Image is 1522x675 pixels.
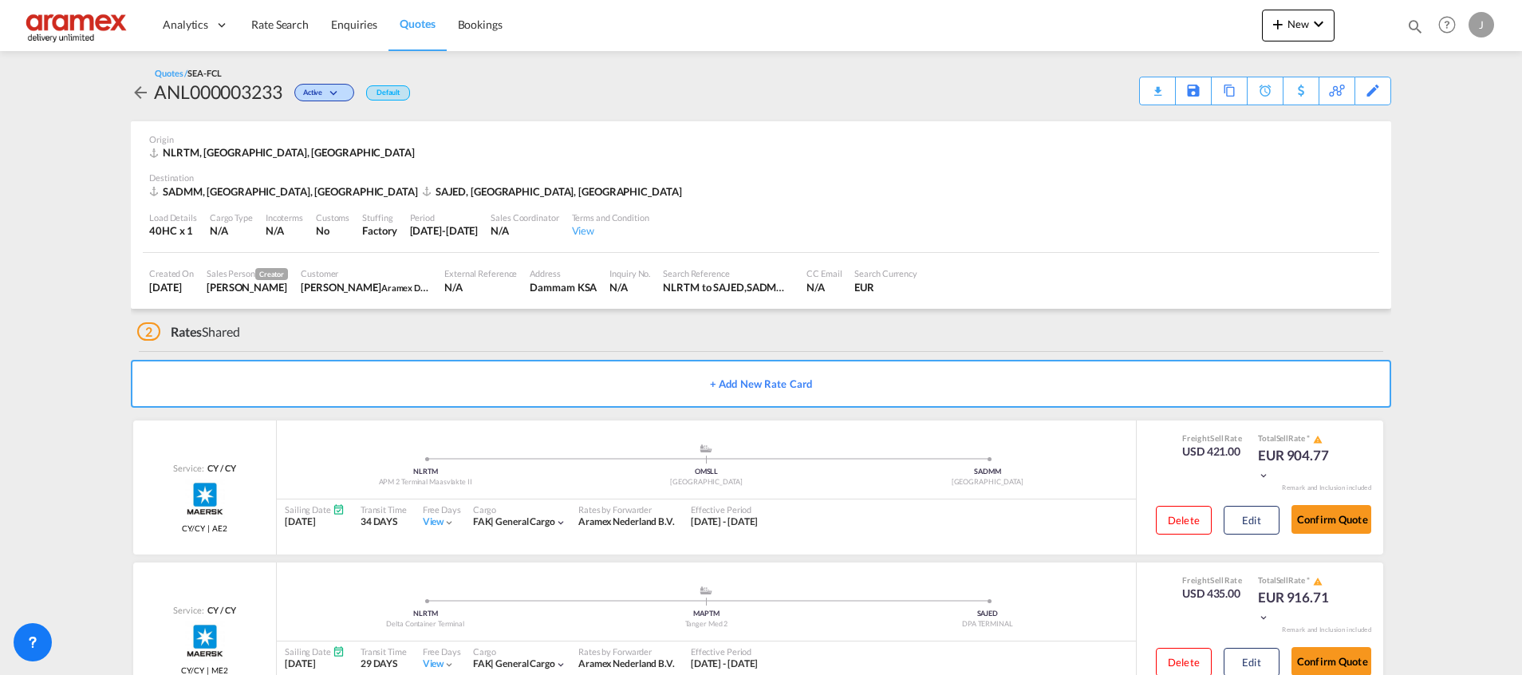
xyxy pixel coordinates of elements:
[696,444,716,452] md-icon: assets/icons/custom/ship-fill.svg
[285,477,566,487] div: APM 2 Terminal Maasvlakte II
[578,657,675,669] span: Aramex Nederland B.V.
[854,267,917,279] div: Search Currency
[187,68,221,78] span: SEA-FCL
[155,67,222,79] div: Quotes /SEA-FCL
[303,88,326,103] span: Active
[609,267,650,279] div: Inquiry No.
[423,645,461,657] div: Free Days
[473,645,566,657] div: Cargo
[530,267,597,279] div: Address
[149,223,197,238] div: 40HC x 1
[285,645,345,657] div: Sailing Date
[207,280,288,294] div: Janice Camporaso
[1182,586,1242,602] div: USD 435.00
[207,267,288,280] div: Sales Person
[255,268,288,280] span: Creator
[163,146,415,159] span: NLRTM, [GEOGRAPHIC_DATA], [GEOGRAPHIC_DATA]
[1182,574,1242,586] div: Freight Rate
[137,322,160,341] span: 2
[361,657,407,671] div: 29 DAYS
[491,223,558,238] div: N/A
[1406,18,1424,41] div: icon-magnify
[1270,484,1383,492] div: Remark and Inclusion included
[171,324,203,339] span: Rates
[1268,18,1328,30] span: New
[1311,433,1323,445] button: icon-alert
[473,657,496,669] span: FAK
[578,645,675,657] div: Rates by Forwarder
[847,477,1128,487] div: [GEOGRAPHIC_DATA]
[566,609,846,619] div: MAPTM
[854,280,917,294] div: EUR
[24,7,132,43] img: dca169e0c7e311edbe1137055cab269e.png
[663,280,794,294] div: NLRTM to SAJED,SADMM / 6 Oct 2025
[149,172,1373,184] div: Destination
[1258,470,1269,481] md-icon: icon-chevron-down
[1182,444,1242,460] div: USD 421.00
[1262,10,1335,41] button: icon-plus 400-fgNewicon-chevron-down
[251,18,309,31] span: Rate Search
[210,223,253,238] div: N/A
[578,515,675,529] div: Aramex Nederland B.V.
[131,83,150,102] md-icon: icon-arrow-left
[473,503,566,515] div: Cargo
[444,267,517,279] div: External Reference
[266,211,303,223] div: Incoterms
[266,223,284,238] div: N/A
[212,523,227,534] span: AE2
[806,267,842,279] div: CC Email
[285,609,566,619] div: NLRTM
[473,515,555,529] div: general cargo
[444,517,455,528] md-icon: icon-chevron-down
[1268,14,1287,34] md-icon: icon-plus 400-fg
[1258,588,1338,626] div: EUR 916.71
[1148,80,1167,92] md-icon: icon-download
[301,280,432,294] div: Hussain Suhail
[1224,506,1280,535] button: Edit
[422,184,686,199] div: SAJED, Jeddah, Middle East
[1270,626,1383,634] div: Remark and Inclusion included
[294,84,354,101] div: Change Status Here
[566,467,846,477] div: OMSLL
[285,467,566,477] div: NLRTM
[131,79,154,105] div: icon-arrow-left
[362,211,396,223] div: Stuffing
[1291,505,1371,534] button: Confirm Quote
[806,280,842,294] div: N/A
[555,659,566,670] md-icon: icon-chevron-down
[691,645,759,657] div: Effective Period
[1156,506,1212,535] button: Delete
[131,360,1391,408] button: + Add New Rate Card
[458,18,503,31] span: Bookings
[326,89,345,98] md-icon: icon-chevron-down
[185,621,225,661] img: Maersk Spot
[210,211,253,223] div: Cargo Type
[361,503,407,515] div: Transit Time
[285,503,345,515] div: Sailing Date
[444,659,455,670] md-icon: icon-chevron-down
[578,503,675,515] div: Rates by Forwarder
[1305,433,1311,443] span: Subject to Remarks
[696,586,716,594] md-icon: assets/icons/custom/ship-fill.svg
[173,604,203,616] span: Service:
[282,79,358,105] div: Change Status Here
[203,462,235,474] div: CY / CY
[1210,575,1224,585] span: Sell
[333,503,345,515] md-icon: Schedules Available
[1276,575,1289,585] span: Sell
[316,211,349,223] div: Customs
[847,609,1128,619] div: SAJED
[362,223,396,238] div: Factory Stuffing
[1469,12,1494,37] div: J
[301,267,432,279] div: Customer
[285,619,566,630] div: Delta Container Terminal
[316,223,349,238] div: No
[185,479,225,519] img: Maersk Spot
[163,17,208,33] span: Analytics
[555,517,566,528] md-icon: icon-chevron-down
[572,223,649,238] div: View
[491,515,494,527] span: |
[444,280,517,294] div: N/A
[1305,575,1311,585] span: Subject to Remarks
[410,211,479,223] div: Period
